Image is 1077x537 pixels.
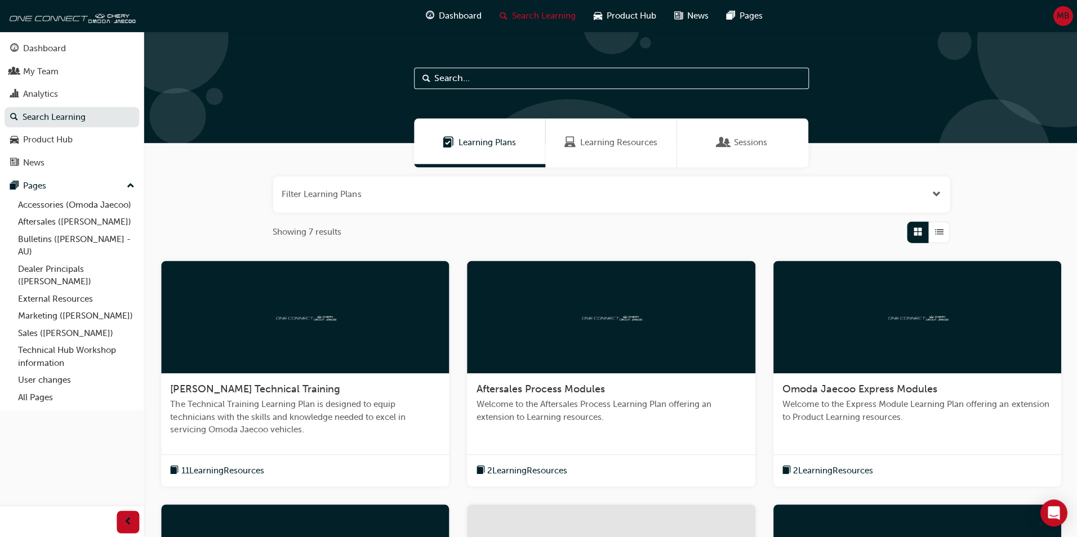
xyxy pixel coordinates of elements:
span: 2 Learning Resources [486,464,566,477]
span: MB [1055,10,1068,23]
img: oneconnect [6,5,135,27]
button: Pages [5,175,139,196]
span: Aftersales Process Modules [475,382,604,395]
a: oneconnect[PERSON_NAME] Technical TrainingThe Technical Training Learning Plan is designed to equ... [161,261,448,486]
span: car-icon [593,9,601,23]
span: guage-icon [10,44,19,54]
span: Learning Resources [580,136,657,149]
a: Analytics [5,84,139,105]
span: Learning Resources [564,136,575,149]
span: Search [422,72,430,85]
span: News [686,10,707,23]
div: Product Hub [23,133,73,146]
span: 2 Learning Resources [792,464,872,477]
a: search-iconSearch Learning [490,5,584,28]
a: Technical Hub Workshop information [14,341,139,371]
div: Analytics [23,88,58,101]
span: car-icon [10,135,19,145]
span: book-icon [781,463,790,477]
div: My Team [23,65,59,78]
button: book-icon2LearningResources [475,463,566,477]
span: pages-icon [726,9,734,23]
a: Dashboard [5,38,139,59]
button: MB [1052,6,1071,26]
span: chart-icon [10,89,19,100]
span: search-icon [499,9,507,23]
a: Learning ResourcesLearning Resources [545,118,676,167]
span: Sessions [733,136,766,149]
span: book-icon [475,463,484,477]
a: All Pages [14,388,139,406]
a: User changes [14,371,139,388]
a: Sales ([PERSON_NAME]) [14,324,139,342]
span: Pages [738,10,762,23]
span: Dashboard [438,10,481,23]
span: Showing 7 results [273,225,341,238]
a: My Team [5,61,139,82]
span: List [933,225,942,238]
span: guage-icon [425,9,434,23]
span: The Technical Training Learning Plan is designed to equip technicians with the skills and knowled... [170,397,439,436]
a: guage-iconDashboard [416,5,490,28]
span: book-icon [170,463,179,477]
span: Product Hub [606,10,655,23]
span: Welcome to the Aftersales Process Learning Plan offering an extension to Learning resources. [475,397,745,423]
img: oneconnect [579,311,641,321]
div: News [23,156,44,169]
span: news-icon [10,158,19,168]
div: Pages [23,179,46,192]
button: DashboardMy TeamAnalyticsSearch LearningProduct HubNews [5,36,139,175]
img: oneconnect [274,311,336,321]
a: News [5,153,139,173]
span: [PERSON_NAME] Technical Training [170,382,340,395]
span: people-icon [10,67,19,77]
div: Open Intercom Messenger [1039,499,1066,526]
a: oneconnectAftersales Process ModulesWelcome to the Aftersales Process Learning Plan offering an e... [466,261,754,486]
a: Accessories (Omoda Jaecoo) [14,196,139,213]
a: Aftersales ([PERSON_NAME]) [14,213,139,230]
a: pages-iconPages [716,5,771,28]
span: news-icon [673,9,682,23]
span: 11 Learning Resources [181,464,264,477]
span: search-icon [10,113,18,123]
span: Grid [912,225,920,238]
a: Marketing ([PERSON_NAME]) [14,307,139,324]
button: book-icon11LearningResources [170,463,264,477]
a: Learning PlansLearning Plans [413,118,545,167]
span: Omoda Jaecoo Express Modules [781,382,936,395]
div: Dashboard [23,42,66,55]
span: prev-icon [124,514,132,529]
a: Bulletins ([PERSON_NAME] - AU) [14,230,139,260]
span: up-icon [127,178,135,193]
a: SessionsSessions [676,118,807,167]
span: Sessions [717,136,728,149]
span: Learning Plans [458,136,515,149]
a: Product Hub [5,129,139,150]
a: car-iconProduct Hub [584,5,664,28]
a: External Resources [14,290,139,307]
span: pages-icon [10,181,19,191]
img: oneconnect [885,311,947,321]
a: Search Learning [5,107,139,128]
button: book-icon2LearningResources [781,463,872,477]
a: Dealer Principals ([PERSON_NAME]) [14,260,139,290]
input: Search... [413,68,808,89]
a: oneconnectOmoda Jaecoo Express ModulesWelcome to the Express Module Learning Plan offering an ext... [772,261,1060,486]
span: Search Learning [511,10,575,23]
a: news-iconNews [664,5,716,28]
button: Open the filter [931,187,940,200]
span: Learning Plans [442,136,453,149]
span: Welcome to the Express Module Learning Plan offering an extension to Product Learning resources. [781,397,1051,423]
